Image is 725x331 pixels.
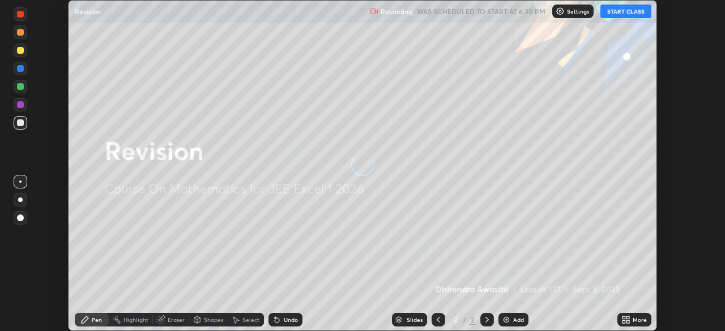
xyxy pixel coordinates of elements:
img: class-settings-icons [556,7,565,16]
div: Select [242,317,259,323]
img: recording.375f2c34.svg [369,7,378,16]
button: START CLASS [600,5,651,18]
div: Slides [407,317,423,323]
p: Recording [381,7,412,16]
p: Settings [567,8,589,14]
div: Shapes [204,317,223,323]
div: Undo [284,317,298,323]
p: Revision [75,7,101,16]
div: Add [513,317,524,323]
div: Eraser [168,317,185,323]
div: Pen [92,317,102,323]
div: 2 [450,316,461,323]
div: 2 [469,315,476,325]
div: Highlight [123,317,148,323]
div: More [633,317,647,323]
h5: WAS SCHEDULED TO START AT 6:30 PM [417,6,545,16]
div: / [463,316,467,323]
img: add-slide-button [502,315,511,324]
